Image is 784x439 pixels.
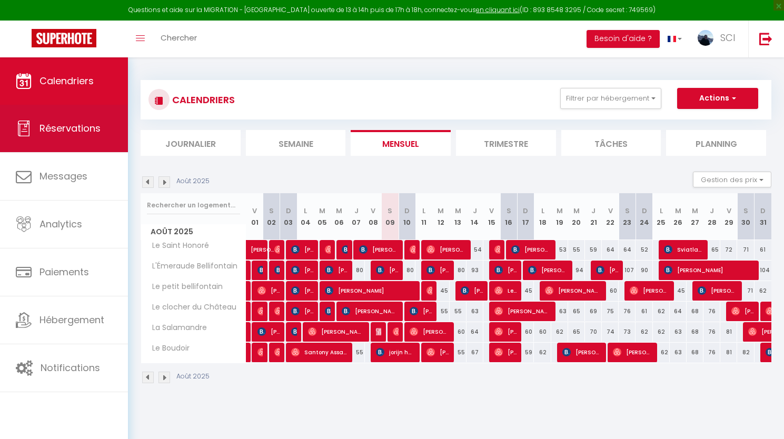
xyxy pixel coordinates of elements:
span: L'Émeraude Bellifontain [143,261,240,272]
div: 60 [450,322,467,342]
div: 93 [467,261,483,280]
a: Chercher [153,21,205,57]
th: 03 [280,193,297,240]
div: 55 [568,240,585,260]
img: Super Booking [32,29,96,47]
span: Paiements [39,265,89,278]
span: [PERSON_NAME] [731,301,754,321]
th: 13 [450,193,467,240]
div: 74 [602,322,619,342]
abbr: L [422,206,425,216]
span: [PERSON_NAME] [325,301,331,321]
div: 62 [534,343,551,362]
div: 45 [517,281,534,301]
span: [PERSON_NAME] [494,260,517,280]
abbr: D [286,206,291,216]
span: [PERSON_NAME] [291,322,297,342]
div: 60 [602,281,619,301]
span: [PERSON_NAME] [494,301,551,321]
th: 25 [653,193,670,240]
span: [PERSON_NAME] [545,281,601,301]
div: 107 [619,261,636,280]
div: 65 [568,302,585,321]
th: 31 [755,193,771,240]
span: [PERSON_NAME] [596,260,619,280]
div: 61 [755,240,771,260]
span: Victoria Pham [410,240,415,260]
span: Calendriers [39,74,94,87]
div: 80 [450,261,467,280]
span: [PERSON_NAME] [461,281,483,301]
th: 24 [636,193,652,240]
abbr: D [404,206,410,216]
span: Hébergement [39,313,104,326]
span: [PERSON_NAME] [494,322,517,342]
img: logout [759,32,772,45]
div: 71 [737,281,754,301]
span: [PERSON_NAME] [698,281,737,301]
div: 68 [687,343,703,362]
span: [PERSON_NAME] [426,260,449,280]
abbr: J [473,206,477,216]
abbr: M [557,206,563,216]
abbr: S [269,206,274,216]
button: Besoin d'aide ? [587,30,660,48]
div: 70 [585,322,602,342]
div: 65 [703,240,720,260]
abbr: S [625,206,630,216]
button: Filtrer par hébergement [560,88,661,109]
div: 60 [534,322,551,342]
span: jorijn harms [376,342,415,362]
th: 26 [670,193,687,240]
th: 16 [500,193,517,240]
span: [PERSON_NAME] [257,342,263,362]
li: Semaine [246,130,346,156]
th: 14 [467,193,483,240]
div: 76 [703,322,720,342]
span: [PERSON_NAME] [257,322,280,342]
th: 06 [331,193,348,240]
div: 94 [568,261,585,280]
span: Messages [39,169,87,183]
span: [PERSON_NAME] [410,322,449,342]
span: La Salamandre [143,322,210,334]
div: 53 [551,240,568,260]
span: [PERSON_NAME] [342,240,348,260]
span: Août 2025 [141,224,246,240]
div: 60 [517,322,534,342]
span: [PERSON_NAME] [664,260,754,280]
div: 62 [653,322,670,342]
div: 64 [619,240,636,260]
th: 01 [246,193,263,240]
abbr: D [642,206,647,216]
abbr: S [507,206,511,216]
span: [PERSON_NAME] [251,234,275,254]
th: 21 [585,193,602,240]
span: [PERSON_NAME] [325,240,331,260]
abbr: V [727,206,731,216]
abbr: V [608,206,613,216]
span: [PERSON_NAME] [257,260,263,280]
div: 62 [653,343,670,362]
th: 02 [263,193,280,240]
div: 63 [467,302,483,321]
div: 55 [450,302,467,321]
div: 65 [568,322,585,342]
p: Août 2025 [176,176,210,186]
span: [PERSON_NAME] [274,240,280,260]
span: Analytics [39,217,82,231]
div: 63 [670,322,687,342]
abbr: L [660,206,663,216]
th: 04 [297,193,314,240]
span: [PERSON_NAME] [308,322,364,342]
div: 80 [348,261,365,280]
th: 18 [534,193,551,240]
div: 76 [703,343,720,362]
span: [PERSON_NAME] [274,301,280,321]
span: [PERSON_NAME] [426,342,449,362]
span: [PERSON_NAME] [325,260,348,280]
div: 71 [737,240,754,260]
span: [PERSON_NAME][DATE] [291,301,314,321]
div: 73 [619,322,636,342]
abbr: J [710,206,714,216]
